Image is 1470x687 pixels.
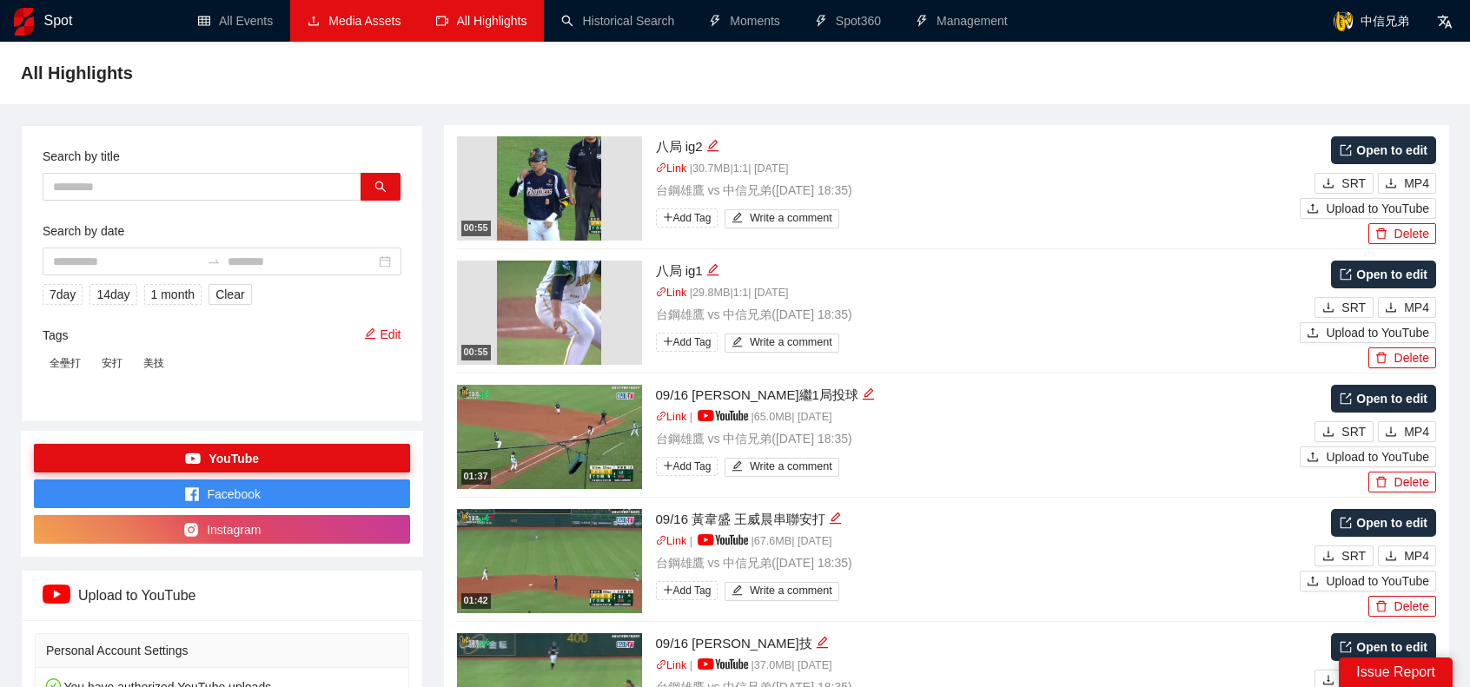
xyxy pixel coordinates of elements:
[1375,600,1387,614] span: delete
[34,444,410,472] button: YouTube
[656,509,1301,530] div: 09/16 黃韋盛 王威晨串聯安打
[43,585,70,604] img: ipTCn+eVMsQAAAAASUVORK5CYII=
[1331,633,1436,661] a: Open to edit
[1404,298,1429,317] span: MP4
[1404,422,1429,441] span: MP4
[916,14,1008,28] a: thunderboltManagement
[1300,446,1436,467] button: uploadUpload to YouTube
[457,14,527,28] span: All Highlights
[207,254,221,268] span: swap-right
[497,136,601,241] img: 0aa82b0f-e395-4816-9b28-e524d24b1fde.jpg
[1326,323,1429,342] span: Upload to YouTube
[46,634,398,667] div: Personal Account Settings
[663,336,673,347] span: plus
[1333,10,1354,31] img: avatar
[457,385,642,489] img: 5813c42b-f52d-423e-bc3b-ea5144aec9d8.jpg
[1378,173,1436,194] button: downloadMP4
[561,14,674,28] a: searchHistorical Search
[89,284,136,305] button: 14day
[656,553,1301,572] p: 台鋼雄鷹 vs 中信兄弟 ( [DATE] 18:35 )
[698,658,748,670] img: yt_logo_rgb_light.a676ea31.png
[656,535,687,547] a: linkLink
[732,212,743,225] span: edit
[96,285,110,304] span: 14
[656,136,1301,157] div: 八局 ig2
[364,327,401,341] a: Edit
[732,460,743,473] span: edit
[1341,422,1366,441] span: SRT
[374,181,387,195] span: search
[1375,476,1387,490] span: delete
[1331,261,1436,288] a: Open to edit
[706,263,719,276] span: edit
[698,534,748,545] img: yt_logo_rgb_light.a676ea31.png
[461,593,491,608] div: 01:42
[198,14,273,28] a: tableAll Events
[1404,174,1429,193] span: MP4
[95,353,129,373] span: 安打
[656,581,718,600] span: Add Tag
[1385,426,1397,439] span: download
[706,136,719,157] div: Edit
[308,14,401,28] a: uploadMedia Assets
[862,385,875,406] div: Edit
[656,411,667,422] span: link
[436,15,448,27] span: video-camera
[1314,421,1374,442] button: downloadSRT
[14,8,34,36] img: logo
[1378,421,1436,442] button: downloadMP4
[1341,174,1366,193] span: SRT
[43,284,83,305] button: 7day
[816,633,829,654] div: Edit
[1404,546,1429,565] span: MP4
[209,449,259,468] span: YouTube
[725,209,839,228] button: editWrite a comment
[656,385,1301,406] div: 09/16 [PERSON_NAME]繼1局投球
[1375,228,1387,241] span: delete
[43,147,120,166] label: Search by title
[1340,393,1352,405] span: export
[1385,177,1397,191] span: download
[1322,426,1334,439] span: download
[1326,199,1429,218] span: Upload to YouTube
[144,284,202,305] button: 1 month
[725,334,839,353] button: editWrite a comment
[1314,297,1374,318] button: downloadSRT
[1378,545,1436,566] button: downloadMP4
[1314,173,1374,194] button: downloadSRT
[656,659,687,671] a: linkLink
[207,254,221,268] span: to
[136,353,171,373] span: 美技
[50,285,56,304] span: 7
[656,161,1301,178] p: | 30.7 MB | 1:1 | [DATE]
[1368,472,1436,492] button: deleteDelete
[1368,223,1436,244] button: deleteDelete
[43,221,124,241] label: Search by date
[709,14,780,28] a: thunderboltMoments
[656,409,1301,426] p: | | 65.0 MB | [DATE]
[656,287,687,299] a: linkLink
[364,327,376,340] span: edit
[1368,347,1436,368] button: deleteDelete
[1322,550,1334,564] span: download
[34,515,410,544] button: Instagram
[725,458,839,477] button: editWrite a comment
[461,345,491,360] div: 00:55
[1307,327,1319,340] span: upload
[1300,571,1436,591] button: uploadUpload to YouTube
[862,387,875,400] span: edit
[725,582,839,601] button: editWrite a comment
[461,221,491,235] div: 00:55
[816,636,829,649] span: edit
[461,469,491,484] div: 01:37
[43,353,88,373] span: 全壘打
[656,533,1301,551] p: | | 67.6 MB | [DATE]
[656,411,687,423] a: linkLink
[361,173,401,201] button: search
[1331,509,1436,537] a: Open to edit
[1326,447,1429,466] span: Upload to YouTube
[656,333,718,352] span: Add Tag
[1307,451,1319,465] span: upload
[21,59,133,87] span: All Highlights
[1375,352,1387,366] span: delete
